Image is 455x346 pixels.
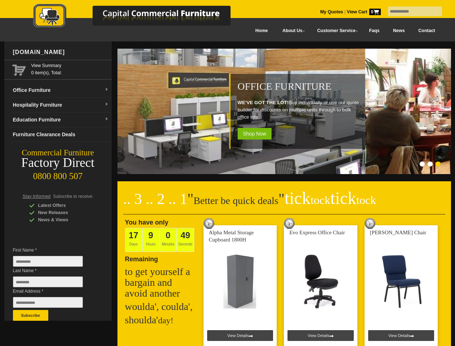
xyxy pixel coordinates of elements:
span: tick tick [285,188,376,208]
span: Subscribe to receive: [53,194,93,199]
button: Subscribe [13,310,48,321]
img: Capital Commercial Furniture Logo [13,4,266,30]
h2: to get yourself a bargain and avoid another [125,266,197,299]
input: First Name * [13,256,83,267]
span: day! [158,316,174,325]
h2: woulda', coulda', [125,301,197,312]
img: tick tock deal clock [284,218,295,229]
h2: shoulda' [125,315,197,326]
a: My Quotes [320,9,343,14]
h2: Better be quick deals [123,193,445,214]
img: dropdown [104,102,109,107]
span: 49 [180,230,190,240]
img: tick tock deal clock [204,218,214,229]
div: Latest Offers [29,202,98,209]
img: tick tock deal clock [365,218,375,229]
span: Stay Informed [23,194,51,199]
span: 17 [129,230,138,240]
a: News [386,23,411,39]
strong: WE'VE GOT THE LOT! [237,100,289,105]
a: Office Furnituredropdown [10,83,112,98]
a: About Us [275,23,309,39]
span: tock [356,194,376,207]
span: 0 item(s), Total: [31,62,109,75]
a: Faqs [362,23,387,39]
span: You have only [125,219,169,226]
h1: Office Furniture [237,81,361,92]
strong: View Cart [347,9,381,14]
span: Remaining [125,253,158,263]
img: dropdown [104,117,109,121]
span: Last Name * [13,267,94,274]
div: News & Views [29,216,98,223]
span: 0 [166,230,170,240]
input: Last Name * [13,276,83,287]
a: View Summary [31,62,109,69]
span: 9 [148,230,153,240]
a: Capital Commercial Furniture Logo [13,4,266,32]
span: " [278,191,376,207]
span: tock [311,194,330,207]
a: Customer Service [309,23,362,39]
span: Shop Now [237,128,272,139]
span: Minutes [160,228,177,252]
span: Hours [142,228,160,252]
div: Factory Direct [4,158,112,168]
p: Buy individually or use our quote builder for discounts on multiple units through to bulk office ... [237,99,361,121]
img: Office Furniture [31,49,366,174]
input: Email Address * [13,297,83,308]
li: Page dot 1 [420,161,425,167]
a: Education Furnituredropdown [10,112,112,127]
div: 0800 800 507 [4,168,112,181]
li: Page dot 2 [428,161,433,167]
a: View Cart0 [345,9,380,14]
span: " [187,191,193,207]
a: Hospitality Furnituredropdown [10,98,112,112]
img: dropdown [104,88,109,92]
div: New Releases [29,209,98,216]
div: Commercial Furniture [4,148,112,158]
span: Email Address * [13,288,94,295]
span: First Name * [13,247,94,254]
span: 0 [369,9,381,15]
li: Page dot 3 [436,161,441,167]
span: Seconds [177,228,194,252]
span: Days [125,228,142,252]
span: .. 3 .. 2 .. 1 [123,191,188,207]
a: Furniture Clearance Deals [10,127,112,142]
a: Contact [411,23,442,39]
div: [DOMAIN_NAME] [10,41,112,63]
